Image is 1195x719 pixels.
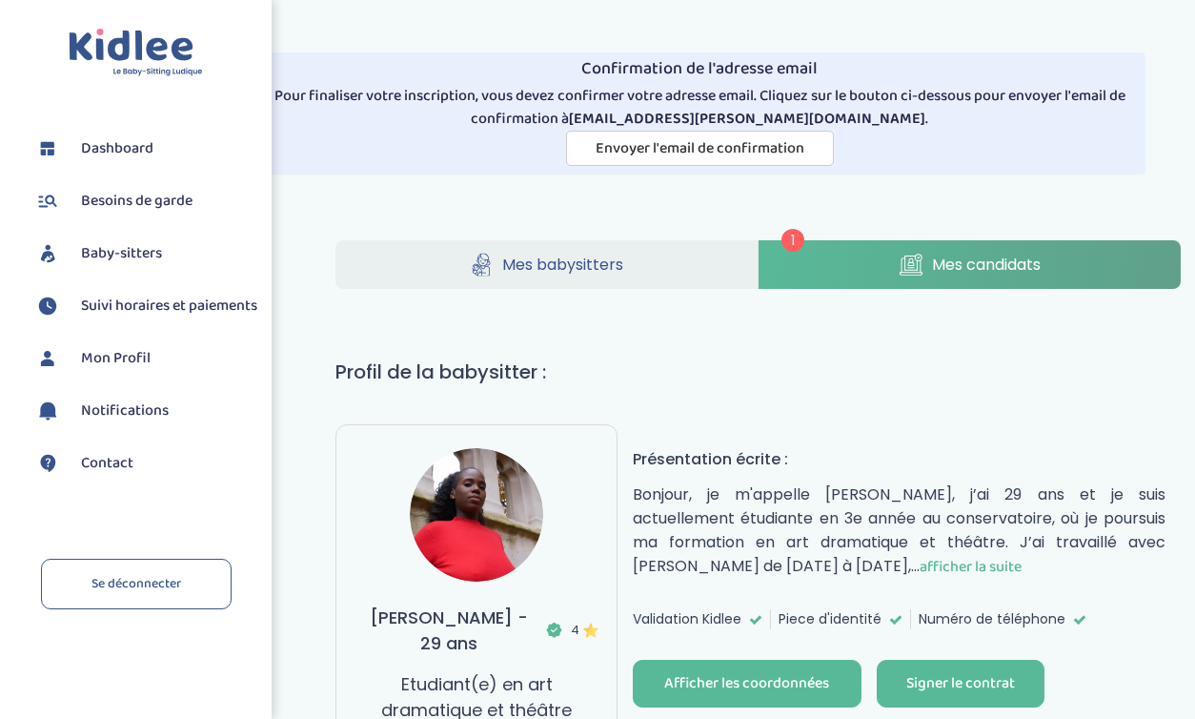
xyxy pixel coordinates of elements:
[335,240,758,289] a: Mes babysitters
[932,253,1041,277] span: Mes candidats
[664,673,829,695] div: Afficher les coordonnées
[41,559,232,609] a: Se déconnecter
[596,136,804,160] span: Envoyer l'email de confirmation
[33,187,62,216] img: besoin.svg
[81,190,192,213] span: Besoins de garde
[33,344,257,373] a: Mon Profil
[33,239,257,268] a: Baby-sitters
[633,660,861,708] button: Afficher les coordonnées
[335,358,1181,386] h1: Profil de la babysitter :
[779,609,881,629] span: Piece d'identité
[359,605,594,656] h3: [PERSON_NAME] - 29 ans
[919,609,1065,629] span: Numéro de téléphone
[81,137,153,160] span: Dashboard
[81,400,169,422] span: Notifications
[759,240,1181,289] a: Mes candidats
[69,29,203,77] img: logo.svg
[633,483,1165,579] p: Bonjour, je m'appelle [PERSON_NAME], j’ai 29 ans et je suis actuellement étudiante en 3e année au...
[33,134,257,163] a: Dashboard
[33,397,62,425] img: notification.svg
[33,134,62,163] img: dashboard.svg
[33,344,62,373] img: profil.svg
[81,347,151,370] span: Mon Profil
[33,292,62,320] img: suivihoraire.svg
[81,242,162,265] span: Baby-sitters
[33,449,257,478] a: Contact
[920,555,1022,579] span: afficher la suite
[410,448,543,582] img: avatar
[261,85,1138,131] p: Pour finaliser votre inscription, vous devez confirmer votre adresse email. Cliquez sur le bouton...
[877,660,1044,708] button: Signer le contrat
[81,452,133,475] span: Contact
[569,107,925,131] strong: [EMAIL_ADDRESS][PERSON_NAME][DOMAIN_NAME]
[906,673,1015,695] div: Signer le contrat
[633,447,1165,471] h4: Présentation écrite :
[571,621,593,640] span: 4
[33,187,257,216] a: Besoins de garde
[566,131,834,166] button: Envoyer l'email de confirmation
[781,229,804,252] span: 1
[633,609,741,629] span: Validation Kidlee
[261,60,1138,79] h4: Confirmation de l'adresse email
[33,239,62,268] img: babysitters.svg
[33,397,257,425] a: Notifications
[81,295,257,318] span: Suivi horaires et paiements
[33,449,62,478] img: contact.svg
[33,292,257,320] a: Suivi horaires et paiements
[502,253,623,277] span: Mes babysitters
